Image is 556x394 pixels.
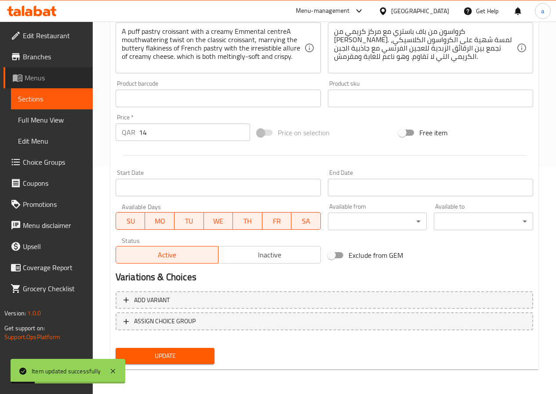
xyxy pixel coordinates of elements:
[278,127,330,138] span: Price on selection
[116,246,218,264] button: Active
[11,109,93,130] a: Full Menu View
[4,152,93,173] a: Choice Groups
[116,291,533,309] button: Add variant
[18,136,86,146] span: Edit Menu
[25,72,86,83] span: Menus
[541,6,544,16] span: a
[116,348,215,364] button: Update
[116,212,145,230] button: SU
[236,215,259,228] span: TH
[27,307,41,319] span: 1.0.0
[349,250,403,260] span: Exclude from GEM
[145,212,174,230] button: MO
[122,127,135,137] p: QAR
[4,173,93,194] a: Coupons
[23,157,86,167] span: Choice Groups
[134,295,170,306] span: Add variant
[23,283,86,294] span: Grocery Checklist
[23,30,86,41] span: Edit Restaurant
[23,241,86,252] span: Upsell
[419,127,447,138] span: Free item
[123,351,208,361] span: Update
[434,213,533,230] div: ​
[4,307,26,319] span: Version:
[149,215,171,228] span: MO
[139,123,250,141] input: Please enter price
[222,249,317,261] span: Inactive
[116,90,321,107] input: Please enter product barcode
[4,278,93,299] a: Grocery Checklist
[11,88,93,109] a: Sections
[116,312,533,330] button: ASSIGN CHOICE GROUP
[116,271,533,284] h2: Variations & Choices
[122,27,304,69] textarea: A puff pastry croissant with a creamy Emmental centreA mouthwatering twist on the classic croissa...
[334,27,516,69] textarea: كرواسون من باف باستري مع مركز كريمي من [PERSON_NAME]. لمسة شهية على الكرواسون الكلاسيكي، تجمع بين...
[4,46,93,67] a: Branches
[233,212,262,230] button: TH
[23,51,86,62] span: Branches
[296,6,350,16] div: Menu-management
[266,215,288,228] span: FR
[328,213,427,230] div: ​
[4,215,93,236] a: Menu disclaimer
[120,215,142,228] span: SU
[391,6,449,16] div: [GEOGRAPHIC_DATA]
[134,316,196,327] span: ASSIGN CHOICE GROUP
[32,366,101,376] div: Item updated successfully
[4,331,60,343] a: Support.OpsPlatform
[11,130,93,152] a: Edit Menu
[291,212,321,230] button: SA
[120,249,215,261] span: Active
[4,194,93,215] a: Promotions
[218,246,321,264] button: Inactive
[4,257,93,278] a: Coverage Report
[18,94,86,104] span: Sections
[204,212,233,230] button: WE
[23,199,86,210] span: Promotions
[4,67,93,88] a: Menus
[178,215,200,228] span: TU
[23,262,86,273] span: Coverage Report
[262,212,292,230] button: FR
[207,215,230,228] span: WE
[18,115,86,125] span: Full Menu View
[23,178,86,188] span: Coupons
[328,90,533,107] input: Please enter product sku
[4,322,45,334] span: Get support on:
[23,220,86,231] span: Menu disclaimer
[4,25,93,46] a: Edit Restaurant
[295,215,317,228] span: SA
[174,212,204,230] button: TU
[4,236,93,257] a: Upsell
